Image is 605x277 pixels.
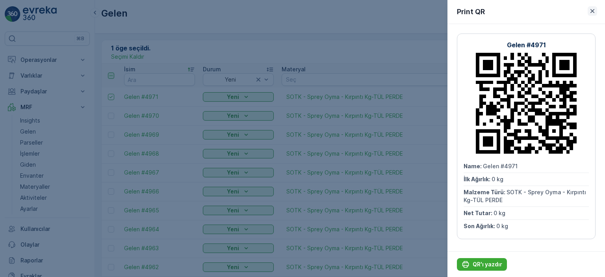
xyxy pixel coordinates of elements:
[35,142,46,149] span: 0 kg
[492,176,503,182] span: 0 kg
[464,189,507,195] span: Malzeme Türü :
[464,176,492,182] span: İlk Ağırlık :
[507,40,546,50] p: Gelen #4971
[457,258,507,271] button: QR'ı yazdır
[7,129,26,136] span: Name :
[483,163,518,169] span: Gelen #4971
[464,189,586,203] span: SOTK - Sprey Oyma - Kırpıntı Kg-TÜL PERDE
[282,7,321,16] p: Gelen #4971
[50,155,170,162] span: SOTK - Sprey Oyma - Kırpıntı Kg-TÜL PERDE
[39,181,51,188] span: 0 kg
[464,210,494,216] span: Net Tutar :
[457,6,485,17] p: Print QR
[26,129,61,136] span: Gelen #4971
[473,260,502,268] p: QR'ı yazdır
[464,223,496,229] span: Son Ağırlık :
[464,163,483,169] span: Name :
[37,168,48,175] span: 0 kg
[494,210,505,216] span: 0 kg
[496,223,508,229] span: 0 kg
[7,155,50,162] span: Malzeme Türü :
[7,181,39,188] span: Son Ağırlık :
[7,142,35,149] span: İlk Ağırlık :
[7,168,37,175] span: Net Tutar :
